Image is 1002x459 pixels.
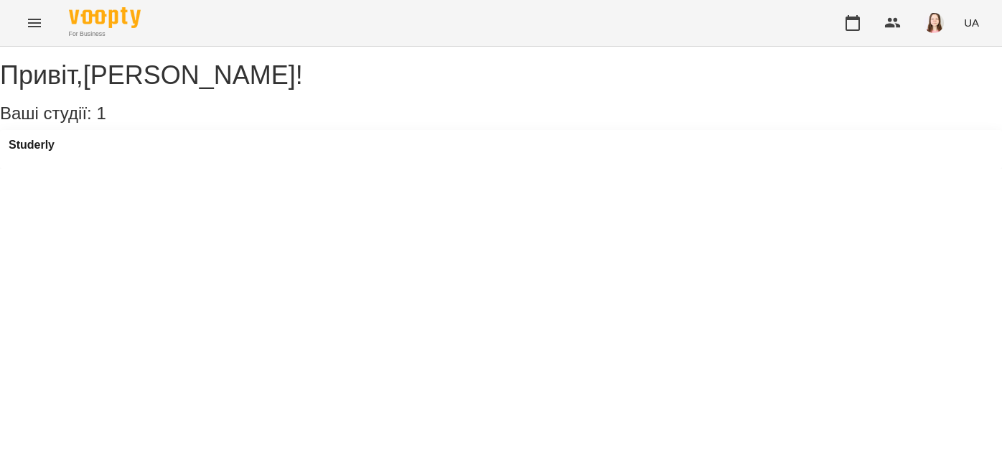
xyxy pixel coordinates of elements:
[964,15,979,30] span: UA
[9,139,55,152] a: Studerly
[69,29,141,39] span: For Business
[96,103,106,123] span: 1
[924,13,944,33] img: 83b29030cd47969af3143de651fdf18c.jpg
[17,6,52,40] button: Menu
[69,7,141,28] img: Voopty Logo
[958,9,985,36] button: UA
